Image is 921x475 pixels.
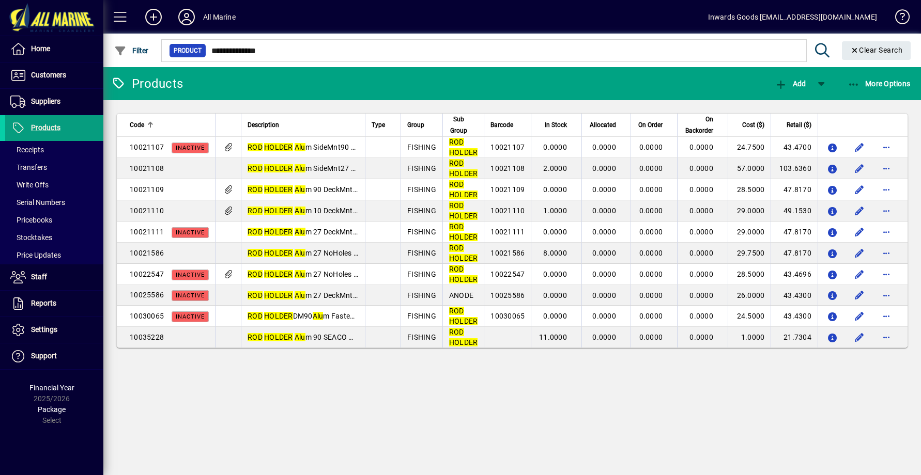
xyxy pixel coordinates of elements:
[264,228,293,236] em: HOLDER
[176,145,205,151] span: Inactive
[590,119,616,131] span: Allocated
[31,299,56,307] span: Reports
[176,313,205,320] span: Inactive
[588,119,625,131] div: Allocated
[848,80,911,88] span: More Options
[449,275,478,283] em: HOLDER
[130,143,164,151] span: 10021107
[592,228,616,236] span: 0.0000
[689,333,713,341] span: 0.0000
[728,306,771,327] td: 24.5000
[248,164,263,172] em: ROD
[449,233,478,241] em: HOLDER
[295,185,305,194] em: Alu
[407,207,436,215] span: FISHING
[689,164,713,172] span: 0.0000
[728,137,771,158] td: 24.7500
[851,224,868,240] button: Edit
[449,338,478,346] em: HOLDER
[5,317,103,343] a: Settings
[248,207,263,215] em: ROD
[639,312,663,320] span: 0.0000
[295,249,305,257] em: Alu
[114,46,149,55] span: Filter
[248,249,389,257] span: m 27 NoHoles Pin SEACO
[728,179,771,200] td: 28.5000
[851,329,868,345] button: Edit
[313,312,324,320] em: Alu
[787,119,811,131] span: Retail ($)
[248,291,378,299] span: m 27 DeckMnt SEACO
[295,228,305,236] em: Alu
[111,75,183,92] div: Products
[887,2,908,36] a: Knowledge Base
[449,114,478,136] div: Sub Group
[449,265,464,273] em: ROD
[130,291,164,299] span: 10025586
[10,146,44,154] span: Receipts
[689,249,713,257] span: 0.0000
[592,249,616,257] span: 0.0000
[449,180,464,188] em: ROD
[29,384,74,392] span: Financial Year
[490,207,525,215] span: 10021110
[543,185,567,194] span: 0.0000
[771,179,818,200] td: 47.8170
[407,164,436,172] span: FISHING
[771,306,818,327] td: 43.4300
[10,216,52,224] span: Pricebooks
[878,287,895,304] button: More options
[5,89,103,115] a: Suppliers
[176,229,205,236] span: Inactive
[689,207,713,215] span: 0.0000
[5,229,103,246] a: Stocktakes
[878,202,895,219] button: More options
[851,139,868,155] button: Edit
[689,143,713,151] span: 0.0000
[771,221,818,243] td: 47.8170
[545,119,567,131] span: In Stock
[639,185,663,194] span: 0.0000
[592,312,616,320] span: 0.0000
[407,249,436,257] span: FISHING
[684,114,713,136] span: On Backorder
[449,223,464,231] em: ROD
[851,181,868,198] button: Edit
[248,228,263,236] em: ROD
[248,143,425,151] span: m SideMnt90 Rivet SM90RIV SEACO
[264,164,293,172] em: HOLDER
[639,333,663,341] span: 0.0000
[449,307,464,315] em: ROD
[639,143,663,151] span: 0.0000
[295,333,305,341] em: Alu
[264,249,293,257] em: HOLDER
[248,270,263,278] em: ROD
[851,266,868,282] button: Edit
[31,123,60,132] span: Products
[407,228,436,236] span: FISHING
[248,164,395,172] span: m SideMnt27 SM27 SEACO
[10,198,65,207] span: Serial Numbers
[407,270,436,278] span: FISHING
[264,270,293,278] em: HOLDER
[543,291,567,299] span: 0.0000
[878,139,895,155] button: More options
[295,291,305,299] em: Alu
[130,312,164,320] span: 10030065
[592,270,616,278] span: 0.0000
[490,249,525,257] span: 10021586
[728,285,771,306] td: 26.0000
[264,291,293,299] em: HOLDER
[592,291,616,299] span: 0.0000
[449,169,478,178] em: HOLDER
[684,114,723,136] div: On Backorder
[407,333,436,341] span: FISHING
[449,212,478,220] em: HOLDER
[728,221,771,243] td: 29.0000
[449,317,478,325] em: HOLDER
[543,143,567,151] span: 0.0000
[10,181,49,189] span: Write Offs
[449,148,478,156] em: HOLDER
[490,119,513,131] span: Barcode
[728,243,771,264] td: 29.7500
